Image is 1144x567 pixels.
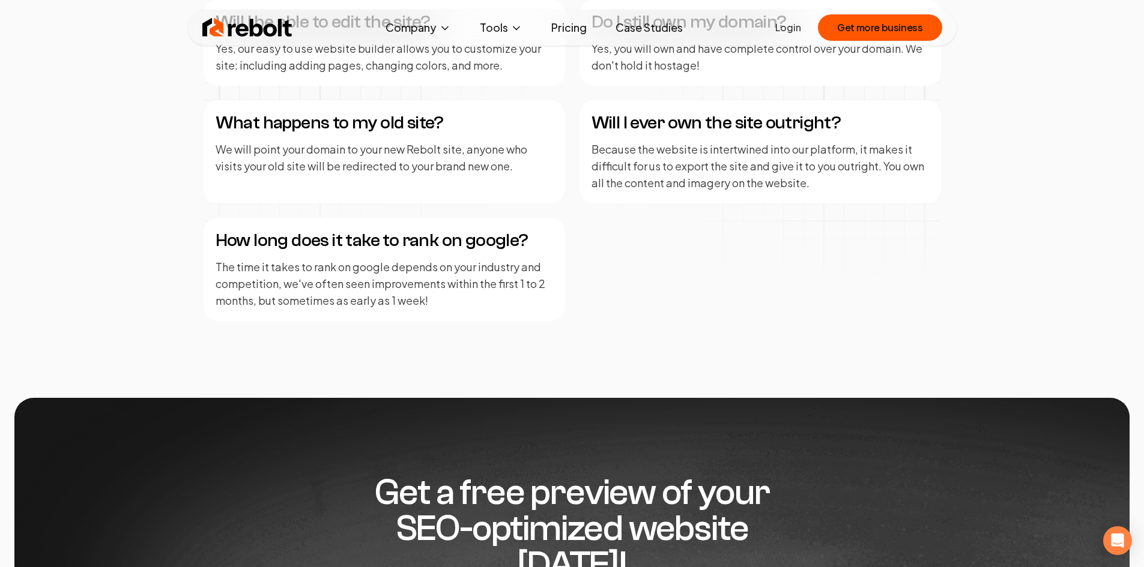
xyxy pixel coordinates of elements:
[818,14,942,41] button: Get more business
[606,16,692,40] a: Case Studies
[216,40,553,74] p: Yes, our easy to use website builder allows you to customize your site: including adding pages, c...
[470,16,532,40] button: Tools
[216,259,553,309] p: The time it takes to rank on google depends on your industry and competition, we've often seen im...
[542,16,596,40] a: Pricing
[376,16,461,40] button: Company
[202,16,292,40] img: Rebolt Logo
[592,40,929,74] p: Yes, you will own and have complete control over your domain. We don't hold it hostage!
[1103,526,1132,555] div: Open Intercom Messenger
[216,230,553,251] h4: How long does it take to rank on google?
[592,141,929,191] p: Because the website is intertwined into our platform, it makes it difficult for us to export the ...
[592,112,929,134] h4: Will I ever own the site outright?
[216,112,553,134] h4: What happens to my old site?
[216,141,553,175] p: We will point your domain to your new Rebolt site, anyone who visits your old site will be redire...
[775,20,801,35] a: Login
